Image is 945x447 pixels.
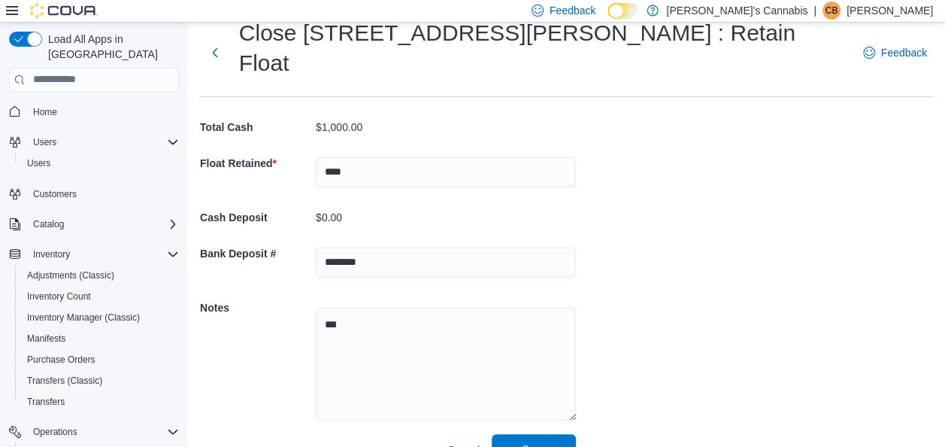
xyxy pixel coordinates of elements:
span: Purchase Orders [21,351,179,369]
p: $0.00 [316,211,342,223]
span: Home [27,102,179,121]
a: Users [21,154,56,172]
span: Transfers (Classic) [27,375,102,387]
span: Catalog [33,218,64,230]
button: Inventory [3,244,185,265]
a: Inventory Count [21,287,97,306]
span: Feedback [550,3,595,18]
h5: Bank Deposit # [200,239,313,269]
button: Manifests [15,328,185,349]
button: Operations [3,421,185,442]
span: Manifests [27,333,65,345]
button: Home [3,101,185,123]
h5: Cash Deposit [200,202,313,233]
span: Operations [33,426,77,438]
span: Load All Apps in [GEOGRAPHIC_DATA] [42,32,179,62]
span: Adjustments (Classic) [27,269,114,281]
button: Catalog [27,215,70,233]
span: CB [825,2,838,20]
span: Catalog [27,215,179,233]
span: Transfers (Classic) [21,372,179,390]
span: Inventory [27,245,179,263]
p: $1,000.00 [316,121,362,133]
h5: Notes [200,293,313,323]
span: Purchase Orders [27,354,95,366]
span: Users [27,157,50,169]
button: Inventory Count [15,286,185,307]
a: Home [27,103,63,121]
span: Adjustments (Classic) [21,266,179,284]
button: Inventory Manager (Classic) [15,307,185,328]
p: | [813,2,816,20]
span: Transfers [21,393,179,411]
img: Cova [30,3,98,18]
p: [PERSON_NAME]'s Cannabis [666,2,807,20]
button: Catalog [3,214,185,235]
button: Customers [3,183,185,205]
span: Customers [33,188,77,200]
a: Adjustments (Classic) [21,266,120,284]
button: Transfers (Classic) [15,370,185,391]
span: Inventory [33,248,70,260]
a: Transfers [21,393,71,411]
h5: Total Cash [200,112,313,142]
span: Users [27,133,179,151]
button: Purchase Orders [15,349,185,370]
span: Home [33,106,57,118]
a: Inventory Manager (Classic) [21,309,146,327]
button: Adjustments (Classic) [15,265,185,286]
button: Transfers [15,391,185,412]
span: Operations [27,423,179,441]
span: Inventory Manager (Classic) [27,312,140,324]
button: Users [3,132,185,153]
a: Transfers (Classic) [21,372,108,390]
h1: Close [STREET_ADDRESS][PERSON_NAME] : Retain Float [239,18,848,78]
a: Manifests [21,330,71,348]
button: Inventory [27,245,76,263]
span: Users [21,154,179,172]
a: Purchase Orders [21,351,101,369]
span: Users [33,136,56,148]
span: Manifests [21,330,179,348]
a: Feedback [857,38,933,68]
a: Customers [27,185,83,203]
button: Next [200,38,230,68]
span: Inventory Manager (Classic) [21,309,179,327]
button: Operations [27,423,83,441]
button: Users [15,153,185,174]
span: Inventory Count [21,287,179,306]
input: Dark Mode [607,3,639,19]
span: Feedback [881,45,927,60]
span: Transfers [27,396,65,408]
button: Users [27,133,62,151]
span: Customers [27,184,179,203]
h5: Float Retained [200,148,313,178]
div: Cyrena Brathwaite [822,2,841,20]
p: [PERSON_NAME] [847,2,933,20]
span: Inventory Count [27,290,91,303]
